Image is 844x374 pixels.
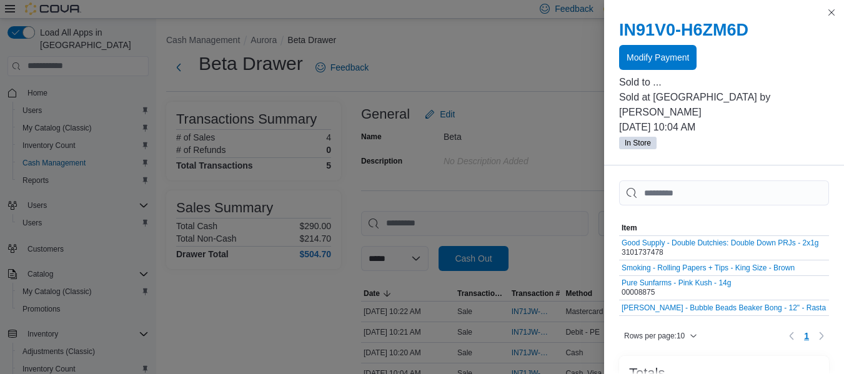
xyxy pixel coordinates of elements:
p: Sold to ... [619,75,829,90]
button: Rows per page:10 [619,328,702,343]
button: Smoking - Rolling Papers + Tips - King Size - Brown [622,263,795,272]
button: Item [619,220,828,235]
div: 00008875 [622,278,731,297]
nav: Pagination for table: MemoryTable from EuiInMemoryTable [784,326,829,346]
p: Sold at [GEOGRAPHIC_DATA] by [PERSON_NAME] [619,90,829,120]
button: Next page [814,328,829,343]
button: Pure Sunfarms - Pink Kush - 14g [622,278,731,287]
span: Item [622,223,637,233]
h2: IN91V0-H6ZM6D [619,20,829,40]
ul: Pagination for table: MemoryTable from EuiInMemoryTable [799,326,814,346]
button: Previous page [784,328,799,343]
span: 1 [804,330,809,342]
button: Modify Payment [619,45,697,70]
button: Page 1 of 1 [799,326,814,346]
button: Close this dialog [824,5,839,20]
span: In Store [625,137,651,149]
span: Modify Payment [627,51,689,64]
div: 3101737478 [622,239,819,257]
span: Rows per page : 10 [624,331,685,341]
button: Good Supply - Double Dutchies: Double Down PRJs - 2x1g [622,239,819,247]
p: [DATE] 10:04 AM [619,120,829,135]
button: [PERSON_NAME] - Bubble Beads Beaker Bong - 12" - Rasta [622,303,826,312]
span: In Store [619,137,657,149]
input: This is a search bar. As you type, the results lower in the page will automatically filter. [619,180,829,205]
